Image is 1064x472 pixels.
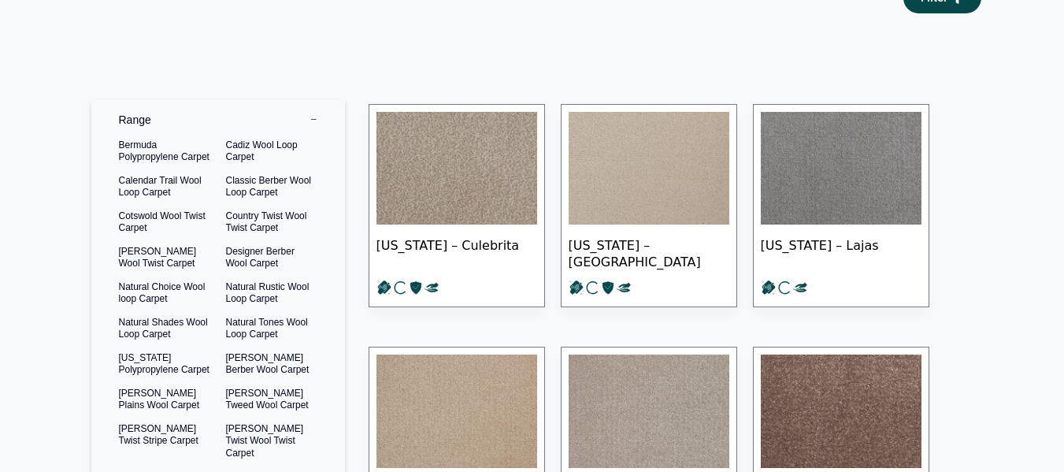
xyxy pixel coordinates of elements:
a: [US_STATE] – Culebrita [369,104,545,308]
label: Range [103,100,333,139]
span: [US_STATE] – Lajas [761,225,921,280]
span: [US_STATE] – [GEOGRAPHIC_DATA] [569,225,729,280]
a: [US_STATE] – Lajas [753,104,929,308]
span: [US_STATE] – Culebrita [376,225,537,280]
a: [US_STATE] – [GEOGRAPHIC_DATA] [561,104,737,308]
